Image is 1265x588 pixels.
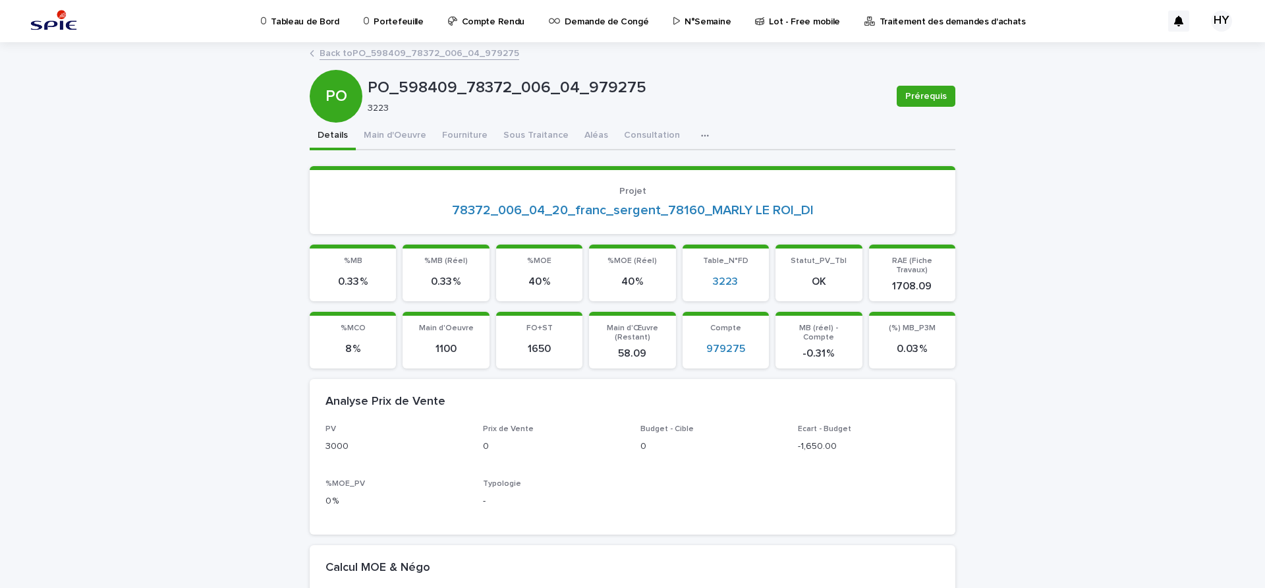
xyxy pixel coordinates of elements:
h2: Calcul MOE & Négo [325,561,430,575]
span: Ecart - Budget [798,425,851,433]
p: 0 [640,440,782,454]
p: 0.33 % [318,276,388,288]
p: 40 % [597,276,667,288]
p: 8 % [318,343,388,355]
span: PV [325,425,336,433]
p: 3223 [368,103,881,114]
button: Consultation [616,123,688,150]
img: svstPd6MQfCT1uX1QGkG [26,8,81,34]
div: PO [310,34,362,105]
span: MB (réel) - Compte [799,324,838,341]
div: HY [1211,11,1232,32]
span: %MOE (Réel) [607,257,657,265]
span: Statut_PV_Tbl [791,257,847,265]
p: -0.31 % [783,347,854,360]
span: %MB [344,257,362,265]
a: Back toPO_598409_78372_006_04_979275 [320,45,519,60]
p: 40 % [504,276,575,288]
span: %MCO [341,324,366,332]
span: %MOE [527,257,551,265]
button: Details [310,123,356,150]
span: Budget - Cible [640,425,694,433]
p: -1,650.00 [798,440,940,454]
p: 3000 [325,440,467,454]
p: 0 [483,440,625,454]
span: Projet [619,187,646,196]
p: OK [783,276,854,288]
span: (%) MB_P3M [889,324,936,332]
p: PO_598409_78372_006_04_979275 [368,78,886,98]
p: 1100 [410,343,481,355]
span: %MB (Réel) [424,257,468,265]
span: Prix de Vente [483,425,534,433]
p: 1708.09 [877,280,947,293]
span: Main d'Œuvre (Restant) [607,324,658,341]
span: Prérequis [905,90,947,103]
button: Fourniture [434,123,495,150]
span: FO+ST [526,324,553,332]
span: Compte [710,324,741,332]
h2: Analyse Prix de Vente [325,395,445,409]
p: 0 % [325,494,467,508]
span: Typologie [483,480,521,488]
a: 3223 [713,276,738,288]
p: 58.09 [597,347,667,360]
p: 1650 [504,343,575,355]
p: 0.33 % [410,276,481,288]
a: 78372_006_04_20_franc_sergent_78160_MARLY LE ROI_DI [452,202,814,218]
span: Table_N°FD [703,257,748,265]
span: %MOE_PV [325,480,365,488]
span: RAE (Fiche Travaux) [892,257,932,274]
button: Prérequis [897,86,955,107]
button: Sous Traitance [495,123,576,150]
button: Aléas [576,123,616,150]
button: Main d'Oeuvre [356,123,434,150]
p: 0.03 % [877,343,947,355]
a: 979275 [706,343,745,355]
span: Main d'Oeuvre [419,324,474,332]
p: - [483,494,625,508]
